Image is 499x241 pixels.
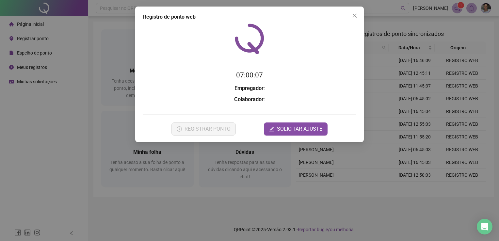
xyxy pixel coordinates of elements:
[352,13,357,18] span: close
[171,122,236,136] button: REGISTRAR PONTO
[143,13,356,21] div: Registro de ponto web
[234,85,264,91] strong: Empregador
[264,122,328,136] button: editSOLICITAR AJUSTE
[234,96,264,103] strong: Colaborador
[277,125,322,133] span: SOLICITAR AJUSTE
[269,126,274,132] span: edit
[236,71,263,79] time: 07:00:07
[235,24,264,54] img: QRPoint
[477,219,492,234] div: Open Intercom Messenger
[143,95,356,104] h3: :
[143,84,356,93] h3: :
[349,10,360,21] button: Close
